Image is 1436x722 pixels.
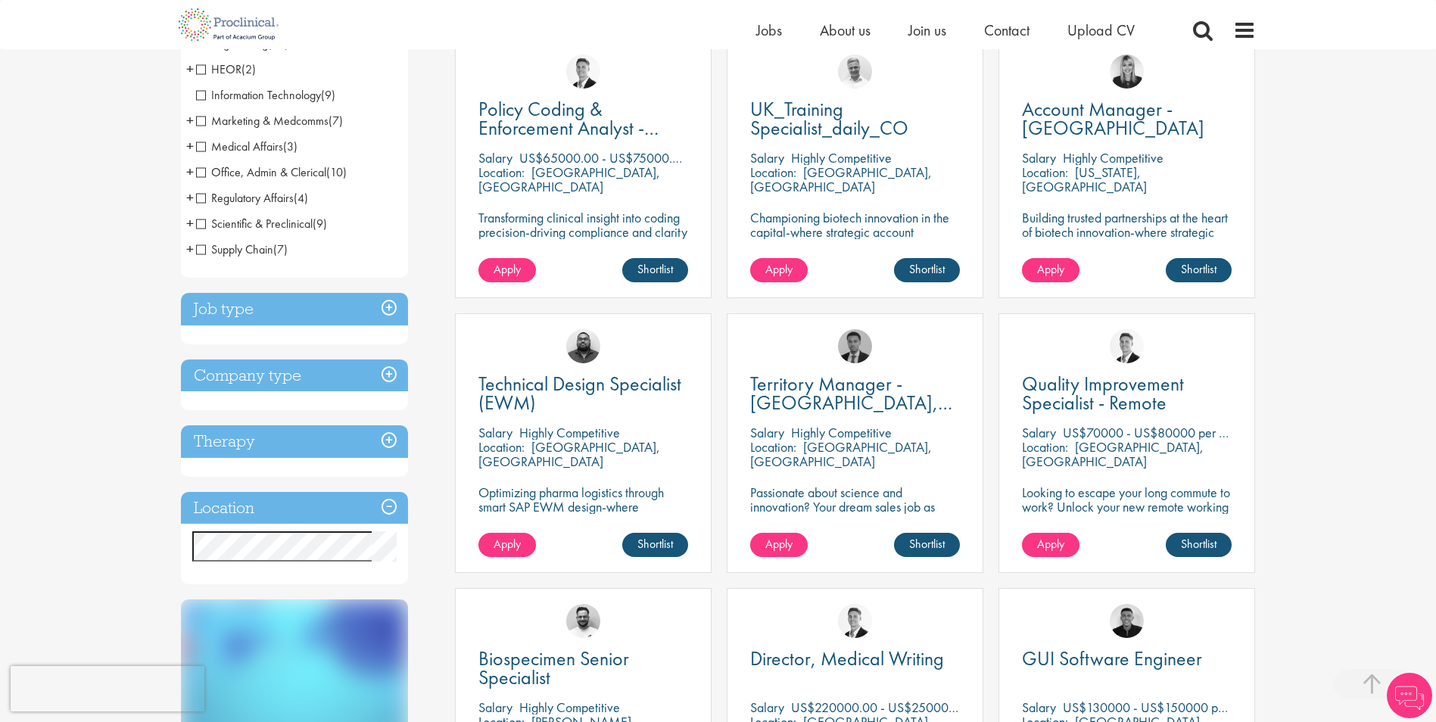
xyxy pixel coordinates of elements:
a: UK_Training Specialist_daily_CO [750,100,960,138]
span: HEOR [196,61,241,77]
span: Biospecimen Senior Specialist [478,646,629,690]
span: + [186,160,194,183]
a: Contact [984,20,1029,40]
p: Transforming clinical insight into coding precision-driving compliance and clarity in healthcare ... [478,210,688,254]
span: Medical Affairs [196,138,283,154]
span: Salary [478,699,512,716]
h3: Company type [181,359,408,392]
span: Salary [750,424,784,441]
span: Salary [1022,424,1056,441]
span: Location: [478,438,525,456]
span: (7) [273,241,288,257]
span: Policy Coding & Enforcement Analyst - Remote [478,96,659,160]
span: HEOR [196,61,256,77]
span: Apply [494,261,521,277]
h3: Therapy [181,425,408,458]
span: Territory Manager - [GEOGRAPHIC_DATA], [GEOGRAPHIC_DATA] [750,371,952,434]
span: Regulatory Affairs [196,190,294,206]
span: Regulatory Affairs [196,190,308,206]
span: Account Manager - [GEOGRAPHIC_DATA] [1022,96,1204,141]
span: (10) [326,164,347,180]
p: Highly Competitive [791,149,892,166]
span: Supply Chain [196,241,288,257]
span: Apply [765,261,793,277]
a: Join us [908,20,946,40]
a: Apply [1022,533,1079,557]
span: + [186,186,194,209]
p: US$70000 - US$80000 per annum [1063,424,1253,441]
a: Jobs [756,20,782,40]
img: Janelle Jones [1110,54,1144,89]
a: Shortlist [622,258,688,282]
span: Office, Admin & Clerical [196,164,326,180]
p: Highly Competitive [519,699,620,716]
span: Office, Admin & Clerical [196,164,347,180]
p: [GEOGRAPHIC_DATA], [GEOGRAPHIC_DATA] [478,163,660,195]
h3: Job type [181,293,408,325]
span: Information Technology [196,87,321,103]
a: Director, Medical Writing [750,649,960,668]
span: GUI Software Engineer [1022,646,1202,671]
a: Biospecimen Senior Specialist [478,649,688,687]
span: + [186,58,194,80]
span: (9) [313,216,327,232]
p: US$65000.00 - US$75000.00 per annum [519,149,745,166]
a: Upload CV [1067,20,1135,40]
img: Joshua Bye [838,54,872,89]
span: + [186,109,194,132]
a: Policy Coding & Enforcement Analyst - Remote [478,100,688,138]
img: Christian Andersen [1110,604,1144,638]
span: Salary [478,149,512,166]
span: Apply [765,536,793,552]
a: Shortlist [894,533,960,557]
a: Shortlist [894,258,960,282]
a: Account Manager - [GEOGRAPHIC_DATA] [1022,100,1232,138]
img: Chatbot [1387,673,1432,718]
span: Apply [494,536,521,552]
span: UK_Training Specialist_daily_CO [750,96,908,141]
span: Salary [750,149,784,166]
span: Location: [478,163,525,181]
p: [US_STATE], [GEOGRAPHIC_DATA] [1022,163,1147,195]
p: Building trusted partnerships at the heart of biotech innovation-where strategic account manageme... [1022,210,1232,268]
p: [GEOGRAPHIC_DATA], [GEOGRAPHIC_DATA] [750,438,932,470]
a: About us [820,20,871,40]
a: George Watson [1110,329,1144,363]
span: + [186,212,194,235]
span: (3) [283,138,297,154]
a: Technical Design Specialist (EWM) [478,375,688,412]
span: Technical Design Specialist (EWM) [478,371,681,415]
img: Ashley Bennett [566,329,600,363]
a: GUI Software Engineer [1022,649,1232,668]
p: Highly Competitive [791,424,892,441]
p: Passionate about science and innovation? Your dream sales job as Territory Manager awaits! [750,485,960,528]
span: Salary [1022,149,1056,166]
span: Salary [1022,699,1056,716]
span: Salary [750,699,784,716]
span: Marketing & Medcomms [196,113,329,129]
img: George Watson [838,604,872,638]
p: Highly Competitive [519,424,620,441]
span: Information Technology [196,87,335,103]
p: Highly Competitive [1063,149,1163,166]
span: Medical Affairs [196,138,297,154]
a: Apply [750,533,808,557]
span: Location: [750,438,796,456]
a: Shortlist [622,533,688,557]
a: George Watson [566,54,600,89]
span: Quality Improvement Specialist - Remote [1022,371,1184,415]
p: Looking to escape your long commute to work? Unlock your new remote working position with this ex... [1022,485,1232,543]
p: Championing biotech innovation in the capital-where strategic account management meets scientific... [750,210,960,268]
iframe: reCAPTCHA [11,666,204,711]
